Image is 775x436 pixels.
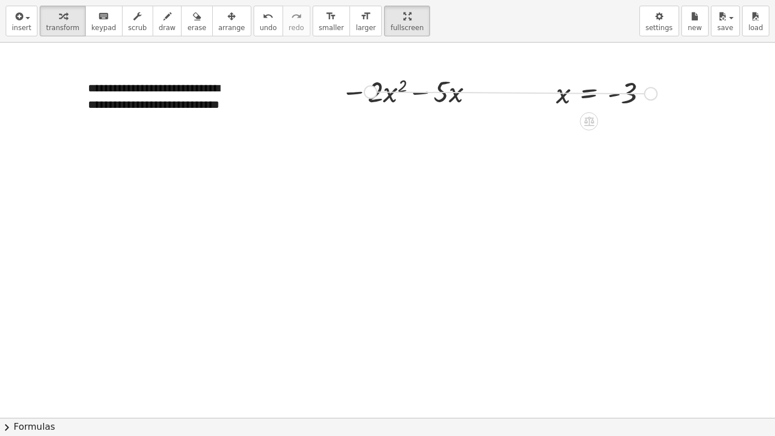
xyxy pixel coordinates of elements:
[187,24,206,32] span: erase
[98,10,109,23] i: keyboard
[291,10,302,23] i: redo
[390,24,423,32] span: fullscreen
[646,24,673,32] span: settings
[742,6,769,36] button: load
[360,10,371,23] i: format_size
[681,6,709,36] button: new
[40,6,86,36] button: transform
[580,112,598,131] div: Apply the same math to both sides of the equation
[181,6,212,36] button: erase
[153,6,182,36] button: draw
[159,24,176,32] span: draw
[349,6,382,36] button: format_sizelarger
[313,6,350,36] button: format_sizesmaller
[6,6,37,36] button: insert
[91,24,116,32] span: keypad
[688,24,702,32] span: new
[748,24,763,32] span: load
[319,24,344,32] span: smaller
[212,6,251,36] button: arrange
[260,24,277,32] span: undo
[77,69,247,140] div: To enrich screen reader interactions, please activate Accessibility in Grammarly extension settings
[711,6,740,36] button: save
[384,6,429,36] button: fullscreen
[218,24,245,32] span: arrange
[12,24,31,32] span: insert
[122,6,153,36] button: scrub
[283,6,310,36] button: redoredo
[46,24,79,32] span: transform
[289,24,304,32] span: redo
[326,10,336,23] i: format_size
[85,6,123,36] button: keyboardkeypad
[263,10,273,23] i: undo
[717,24,733,32] span: save
[639,6,679,36] button: settings
[356,24,376,32] span: larger
[128,24,147,32] span: scrub
[254,6,283,36] button: undoundo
